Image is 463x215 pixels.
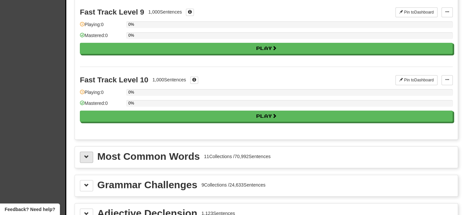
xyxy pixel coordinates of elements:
div: Most Common Words [97,151,200,161]
button: Play [80,110,453,122]
button: Pin toDashboard [395,7,437,17]
div: Fast Track Level 9 [80,8,144,16]
div: 9 Collections / 24,633 Sentences [202,182,265,188]
div: Playing: 0 [80,21,123,32]
div: Mastered: 0 [80,100,123,111]
div: Mastered: 0 [80,32,123,43]
div: Fast Track Level 10 [80,76,148,84]
div: 1,000 Sentences [148,9,182,15]
button: Play [80,43,453,54]
div: Grammar Challenges [97,180,198,190]
div: 11 Collections / 70,992 Sentences [204,153,270,160]
button: Pin toDashboard [395,75,437,85]
span: Open feedback widget [5,206,55,213]
div: 1,000 Sentences [152,76,186,83]
div: Playing: 0 [80,89,123,100]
